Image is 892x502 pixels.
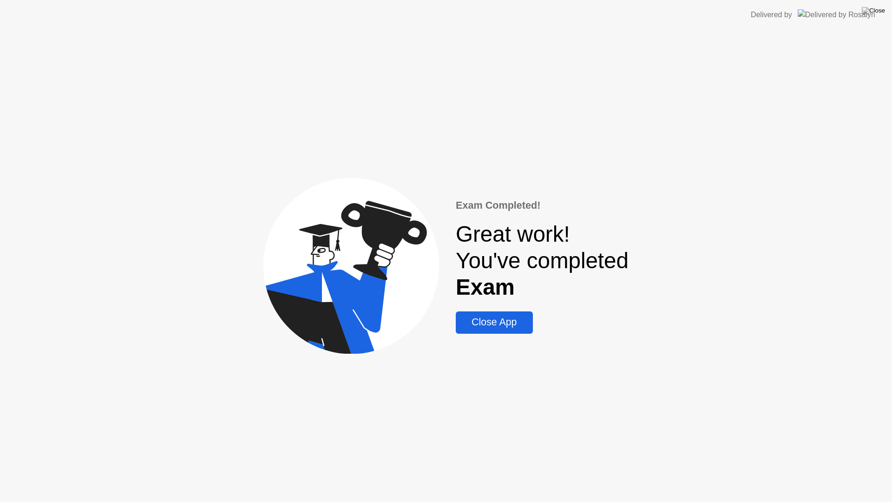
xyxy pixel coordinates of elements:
div: Great work! You've completed [456,221,629,300]
div: Delivered by [751,9,792,20]
div: Exam Completed! [456,198,629,213]
img: Delivered by Rosalyn [798,9,875,20]
img: Close [862,7,885,14]
b: Exam [456,275,515,299]
div: Close App [459,317,530,328]
button: Close App [456,311,532,334]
